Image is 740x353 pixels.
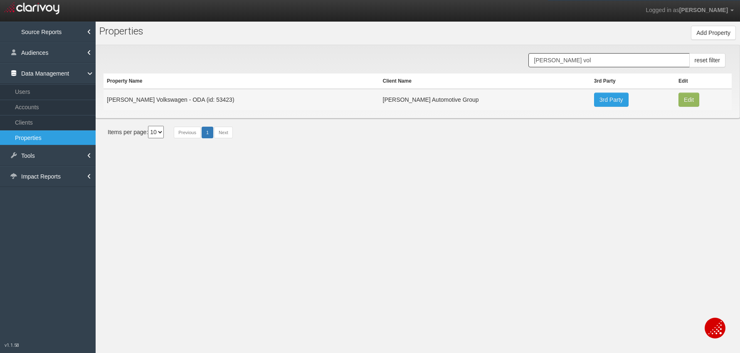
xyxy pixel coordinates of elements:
[691,26,736,40] button: Add Property
[109,25,114,37] span: o
[99,26,290,37] h1: Pr perties
[104,74,380,89] th: Property Name
[679,7,728,13] span: [PERSON_NAME]
[678,93,699,107] button: Edit
[214,127,233,138] a: Next
[591,74,675,89] th: 3rd Party
[202,127,213,138] a: 1
[689,53,725,67] button: reset filter
[675,74,732,89] th: Edit
[594,93,629,107] a: 3rd Party
[174,127,201,138] a: Previous
[104,89,380,110] td: [PERSON_NAME] Volkswagen - ODA (id: 53423)
[646,7,679,13] span: Logged in as
[380,74,591,89] th: Client Name
[639,0,740,20] a: Logged in as[PERSON_NAME]
[528,53,689,67] input: Search Properties
[108,126,164,138] div: Items per page:
[380,89,591,110] td: [PERSON_NAME] Automotive Group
